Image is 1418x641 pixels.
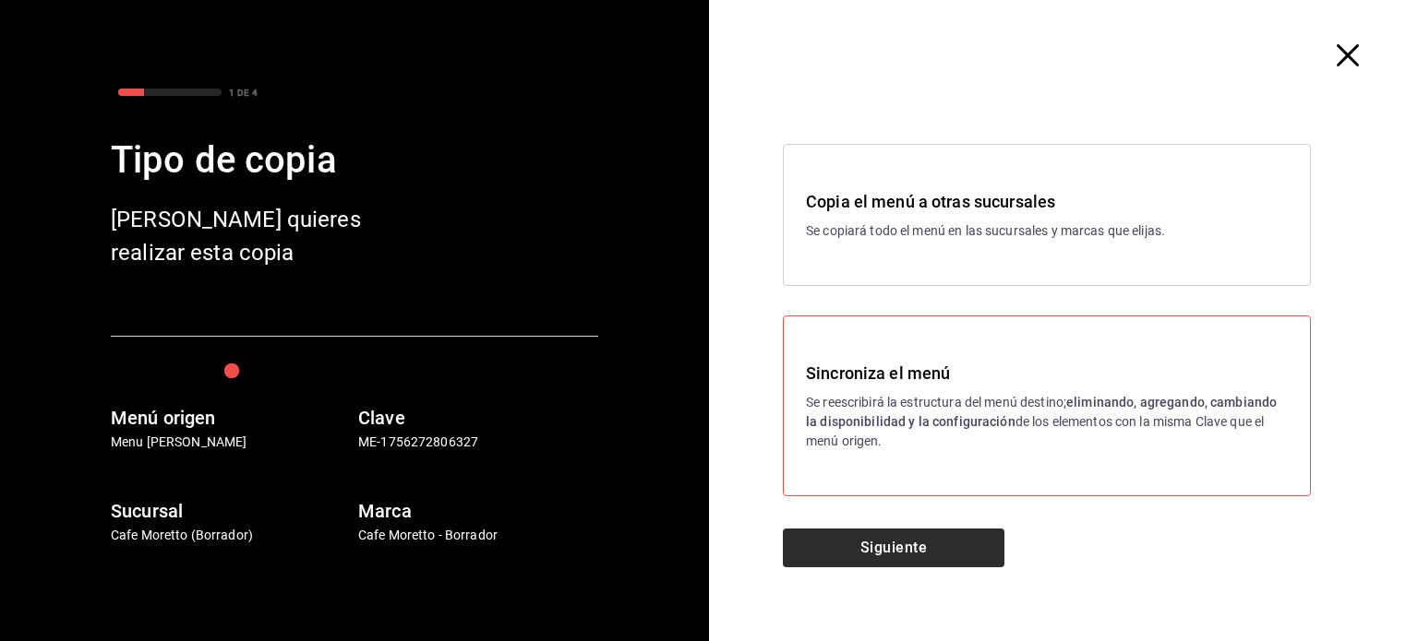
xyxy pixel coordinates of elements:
[806,395,1277,429] strong: eliminando, agregando, cambiando la disponibilidad y la configuración
[806,189,1288,214] h3: Copia el menú a otras sucursales
[111,433,351,452] p: Menu [PERSON_NAME]
[358,526,598,545] p: Cafe Moretto - Borrador
[229,86,258,100] div: 1 DE 4
[111,203,406,269] div: [PERSON_NAME] quieres realizar esta copia
[111,526,351,545] p: Cafe Moretto (Borrador)
[111,133,598,188] div: Tipo de copia
[358,403,598,433] h6: Clave
[806,361,1288,386] h3: Sincroniza el menú
[806,221,1288,241] p: Se copiará todo el menú en las sucursales y marcas que elijas.
[111,403,351,433] h6: Menú origen
[358,433,598,452] p: ME-1756272806327
[111,496,351,526] h6: Sucursal
[806,393,1288,451] p: Se reescribirá la estructura del menú destino; de los elementos con la misma Clave que el menú or...
[783,528,1004,567] button: Siguiente
[358,496,598,526] h6: Marca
